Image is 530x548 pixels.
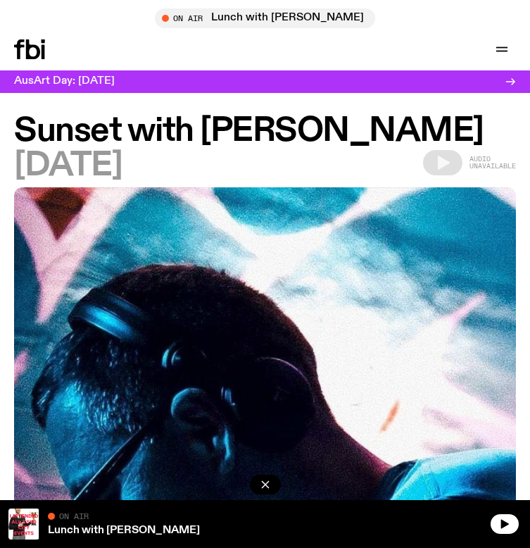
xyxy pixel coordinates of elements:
[155,8,375,28] button: On AirLunch with [PERSON_NAME]
[59,511,89,521] span: On Air
[14,150,122,182] span: [DATE]
[14,116,516,147] h1: Sunset with [PERSON_NAME]
[14,76,115,87] h3: AusArt Day: [DATE]
[48,525,200,536] a: Lunch with [PERSON_NAME]
[469,156,516,170] span: Audio unavailable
